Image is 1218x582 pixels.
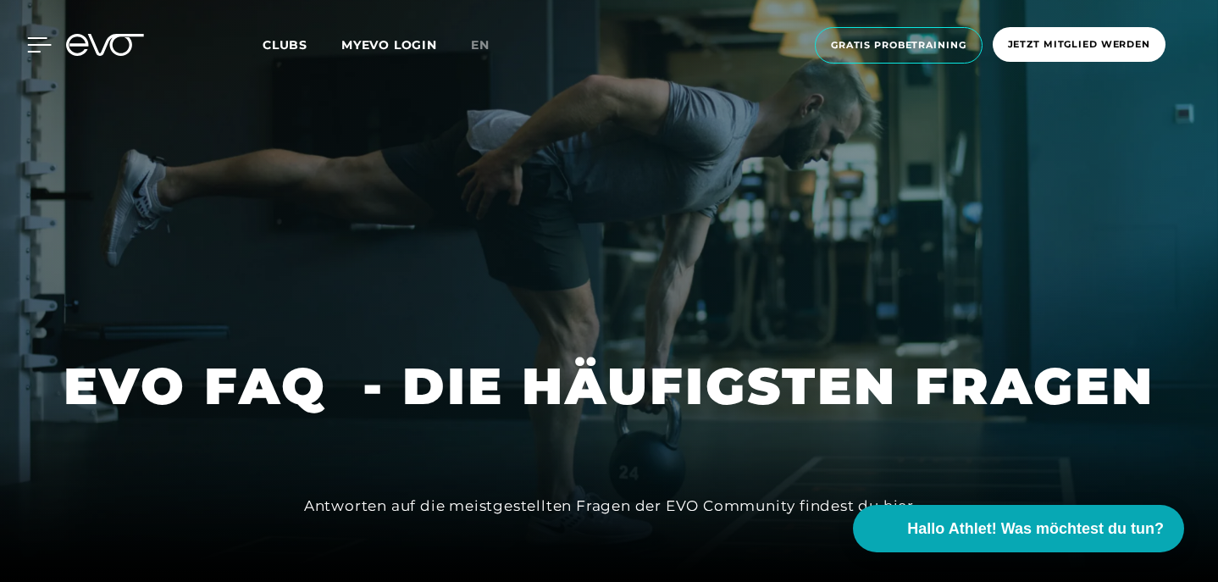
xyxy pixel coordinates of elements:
a: MYEVO LOGIN [341,37,437,53]
a: Clubs [263,36,341,53]
span: Jetzt Mitglied werden [1008,37,1150,52]
span: Hallo Athlet! Was möchtest du tun? [907,518,1164,540]
a: Jetzt Mitglied werden [988,27,1171,64]
span: Clubs [263,37,307,53]
a: en [471,36,510,55]
a: Gratis Probetraining [810,27,988,64]
button: Hallo Athlet! Was möchtest du tun? [853,505,1184,552]
span: en [471,37,490,53]
div: Antworten auf die meistgestellten Fragen der EVO Community findest du hier [304,492,914,519]
span: Gratis Probetraining [831,38,966,53]
h1: EVO FAQ - DIE HÄUFIGSTEN FRAGEN [64,353,1154,419]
